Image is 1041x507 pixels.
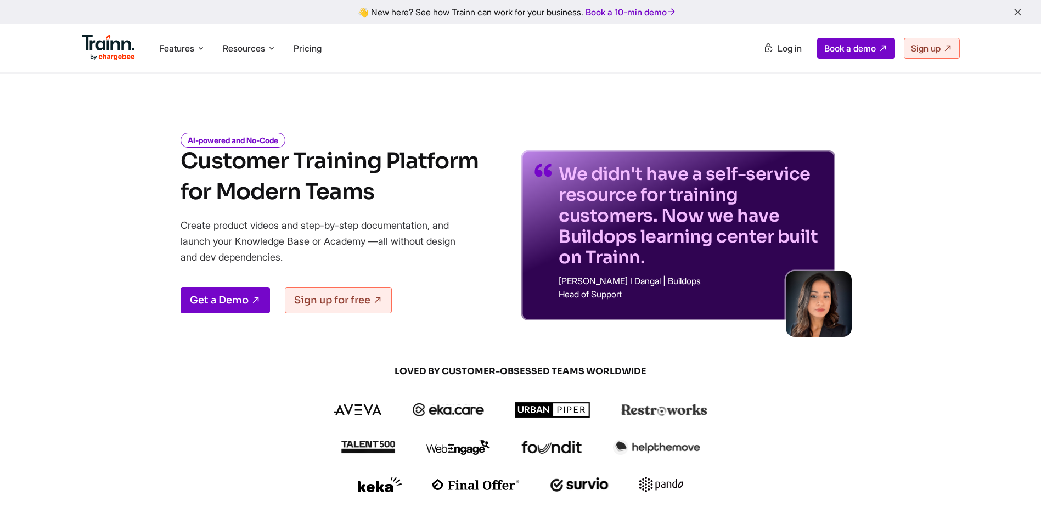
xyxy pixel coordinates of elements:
[181,287,270,313] a: Get a Demo
[911,43,941,54] span: Sign up
[334,404,382,415] img: aveva logo
[559,277,822,285] p: [PERSON_NAME] I Dangal | Buildops
[7,7,1034,17] div: 👋 New here? See how Trainn can work for your business.
[515,402,590,418] img: urbanpiper logo
[82,35,136,61] img: Trainn Logo
[757,38,808,58] a: Log in
[159,42,194,54] span: Features
[786,271,852,337] img: sabina-buildops.d2e8138.png
[621,404,707,416] img: restroworks logo
[613,440,700,455] img: helpthemove logo
[413,403,484,416] img: ekacare logo
[285,287,392,313] a: Sign up for free
[223,42,265,54] span: Resources
[583,4,679,20] a: Book a 10-min demo
[341,440,396,454] img: talent500 logo
[358,477,402,492] img: keka logo
[824,43,876,54] span: Book a demo
[778,43,802,54] span: Log in
[294,43,322,54] a: Pricing
[534,164,552,177] img: quotes-purple.41a7099.svg
[817,38,895,59] a: Book a demo
[521,441,582,454] img: foundit logo
[432,479,520,490] img: finaloffer logo
[426,440,490,455] img: webengage logo
[904,38,960,59] a: Sign up
[639,477,683,492] img: pando logo
[559,164,822,268] p: We didn't have a self-service resource for training customers. Now we have Buildops learning cent...
[257,365,784,378] span: LOVED BY CUSTOMER-OBSESSED TEAMS WORLDWIDE
[181,217,471,265] p: Create product videos and step-by-step documentation, and launch your Knowledge Base or Academy —...
[181,133,285,148] i: AI-powered and No-Code
[550,477,609,492] img: survio logo
[559,290,822,298] p: Head of Support
[181,146,479,207] h1: Customer Training Platform for Modern Teams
